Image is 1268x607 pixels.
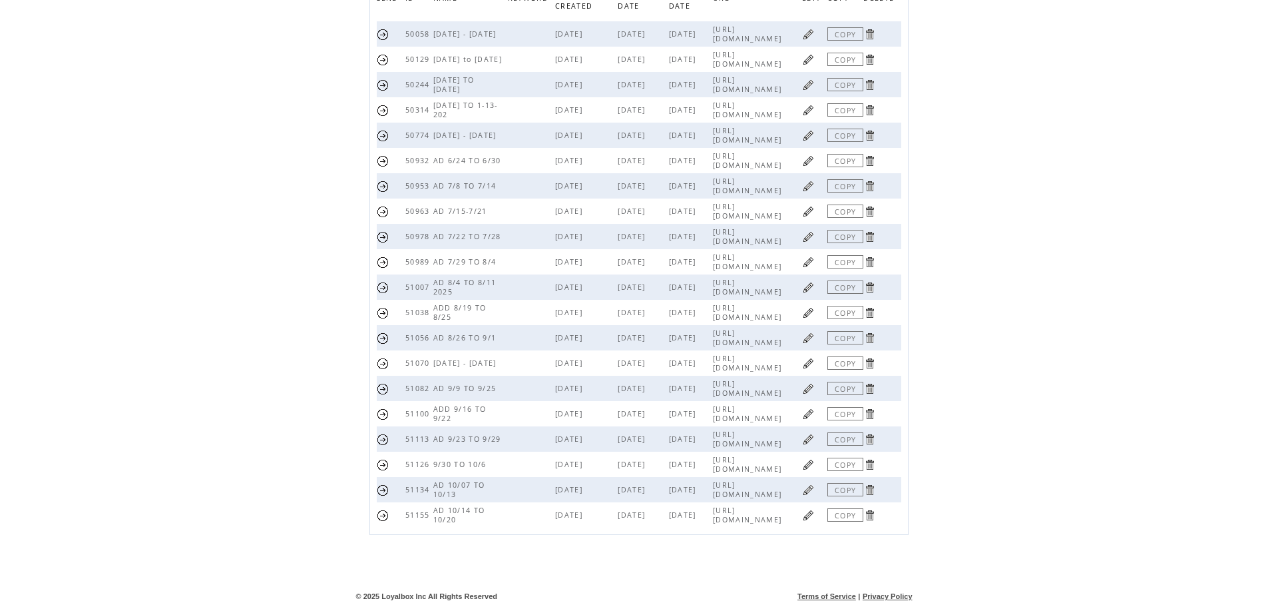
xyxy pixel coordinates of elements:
[405,308,433,317] span: 51038
[669,232,700,241] span: [DATE]
[713,50,785,69] span: [URL][DOMAIN_NAME]
[405,510,433,520] span: 51155
[555,207,586,216] span: [DATE]
[827,53,863,66] a: COPY
[863,408,876,420] a: Click to delete page
[827,78,863,91] a: COPY
[802,79,815,91] a: Click to edit page
[827,356,863,370] a: COPY
[405,55,433,64] span: 50129
[377,433,389,446] a: Send this page URL by SMS
[827,407,863,420] a: COPY
[669,207,700,216] span: [DATE]
[433,460,490,469] span: 9/30 TO 10/6
[377,180,389,193] a: Send this page URL by SMS
[377,458,389,471] a: Send this page URL by SMS
[405,131,433,140] span: 50774
[555,485,586,494] span: [DATE]
[802,382,815,395] a: Click to edit page
[405,283,433,292] span: 51007
[618,207,648,216] span: [DATE]
[863,281,876,294] a: Click to delete page
[618,485,648,494] span: [DATE]
[669,29,700,39] span: [DATE]
[863,129,876,142] a: Click to delete page
[433,434,505,444] span: AD 9/23 TO 9/29
[713,202,785,221] span: [URL][DOMAIN_NAME]
[863,231,876,243] a: Click to delete page
[555,460,586,469] span: [DATE]
[377,408,389,420] a: Send this page URL by SMS
[377,484,389,496] a: Send this page URL by SMS
[618,232,648,241] span: [DATE]
[405,181,433,191] span: 50953
[618,409,648,418] span: [DATE]
[669,384,700,393] span: [DATE]
[618,156,648,165] span: [DATE]
[802,332,815,344] a: Click to edit page
[863,509,876,522] a: Click to delete page
[377,382,389,395] a: Send this page URL by SMS
[863,484,876,496] a: Click to delete page
[827,27,863,41] a: COPY
[802,281,815,294] a: Click to edit page
[618,283,648,292] span: [DATE]
[433,384,500,393] span: AD 9/9 TO 9/25
[802,306,815,319] a: Click to edit page
[713,480,785,499] span: [URL][DOMAIN_NAME]
[433,131,500,140] span: [DATE] - [DATE]
[827,432,863,446] a: COPY
[827,154,863,167] a: COPY
[618,55,648,64] span: [DATE]
[433,257,500,267] span: AD 7/29 TO 8/4
[863,28,876,41] a: Click to delete page
[433,55,505,64] span: [DATE] to [DATE]
[669,409,700,418] span: [DATE]
[555,131,586,140] span: [DATE]
[827,255,863,269] a: COPY
[618,384,648,393] span: [DATE]
[377,306,389,319] a: Send this page URL by SMS
[669,80,700,89] span: [DATE]
[433,358,500,368] span: [DATE] - [DATE]
[377,28,389,41] a: Send this page URL by SMS
[858,592,860,600] span: |
[863,306,876,319] a: Click to delete page
[713,227,785,246] span: [URL][DOMAIN_NAME]
[713,303,785,322] span: [URL][DOMAIN_NAME]
[802,205,815,218] a: Click to edit page
[802,484,815,496] a: Click to edit page
[433,333,500,342] span: AD 8/26 TO 9/1
[405,105,433,115] span: 50314
[433,404,487,423] span: ADD 9/16 TO 9/22
[669,283,700,292] span: [DATE]
[405,434,433,444] span: 51113
[863,155,876,167] a: Click to delete page
[669,156,700,165] span: [DATE]
[433,207,491,216] span: AD 7/15-7/21
[713,278,785,297] span: [URL][DOMAIN_NAME]
[377,53,389,66] a: Send this page URL by SMS
[405,485,433,494] span: 51134
[405,333,433,342] span: 51056
[713,354,785,372] span: [URL][DOMAIN_NAME]
[863,458,876,471] a: Click to delete page
[802,129,815,142] a: Click to edit page
[433,278,497,297] span: AD 8/4 TO 8/11 2025
[827,508,863,522] a: COPY
[863,433,876,446] a: Click to delete page
[713,151,785,170] span: [URL][DOMAIN_NAME]
[377,104,389,117] a: Send this page URL by SMS
[405,29,433,39] span: 50058
[802,104,815,117] a: Click to edit page
[713,328,785,347] span: [URL][DOMAIN_NAME]
[802,357,815,370] a: Click to edit page
[377,231,389,243] a: Send this page URL by SMS
[618,257,648,267] span: [DATE]
[713,506,785,524] span: [URL][DOMAIN_NAME]
[405,409,433,418] span: 51100
[802,509,815,522] a: Click to edit page
[356,592,498,600] span: © 2025 Loyalbox Inc All Rights Reserved
[433,29,500,39] span: [DATE] - [DATE]
[713,25,785,43] span: [URL][DOMAIN_NAME]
